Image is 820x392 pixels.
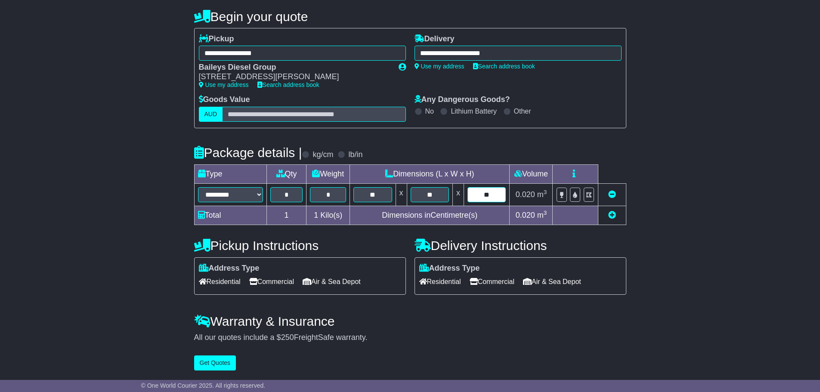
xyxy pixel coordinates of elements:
td: Kilo(s) [306,206,350,225]
h4: Pickup Instructions [194,238,406,253]
label: Address Type [419,264,480,273]
label: Any Dangerous Goods? [415,95,510,105]
label: No [425,107,434,115]
h4: Delivery Instructions [415,238,626,253]
td: Volume [510,164,553,183]
button: Get Quotes [194,355,236,370]
span: Air & Sea Depot [303,275,361,288]
td: Dimensions (L x W x H) [350,164,510,183]
span: © One World Courier 2025. All rights reserved. [141,382,266,389]
label: kg/cm [313,150,333,160]
label: Lithium Battery [451,107,497,115]
td: Total [194,206,266,225]
a: Remove this item [608,190,616,199]
label: Delivery [415,34,455,44]
span: 1 [314,211,318,219]
span: 0.020 [516,211,535,219]
span: Commercial [470,275,514,288]
label: lb/in [348,150,362,160]
td: 1 [266,206,306,225]
a: Use my address [199,81,249,88]
div: [STREET_ADDRESS][PERSON_NAME] [199,72,390,82]
label: Other [514,107,531,115]
span: m [537,190,547,199]
a: Search address book [257,81,319,88]
a: Use my address [415,63,464,70]
sup: 3 [544,210,547,216]
td: x [452,183,464,206]
td: Qty [266,164,306,183]
span: 250 [281,333,294,342]
h4: Package details | [194,145,302,160]
td: Dimensions in Centimetre(s) [350,206,510,225]
span: Residential [419,275,461,288]
h4: Warranty & Insurance [194,314,626,328]
h4: Begin your quote [194,9,626,24]
div: Baileys Diesel Group [199,63,390,72]
span: Residential [199,275,241,288]
label: Address Type [199,264,260,273]
td: Type [194,164,266,183]
span: 0.020 [516,190,535,199]
a: Add new item [608,211,616,219]
span: m [537,211,547,219]
label: Goods Value [199,95,250,105]
td: x [396,183,407,206]
span: Air & Sea Depot [523,275,581,288]
label: AUD [199,107,223,122]
div: All our quotes include a $ FreightSafe warranty. [194,333,626,343]
td: Weight [306,164,350,183]
sup: 3 [544,189,547,195]
a: Search address book [473,63,535,70]
label: Pickup [199,34,234,44]
span: Commercial [249,275,294,288]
